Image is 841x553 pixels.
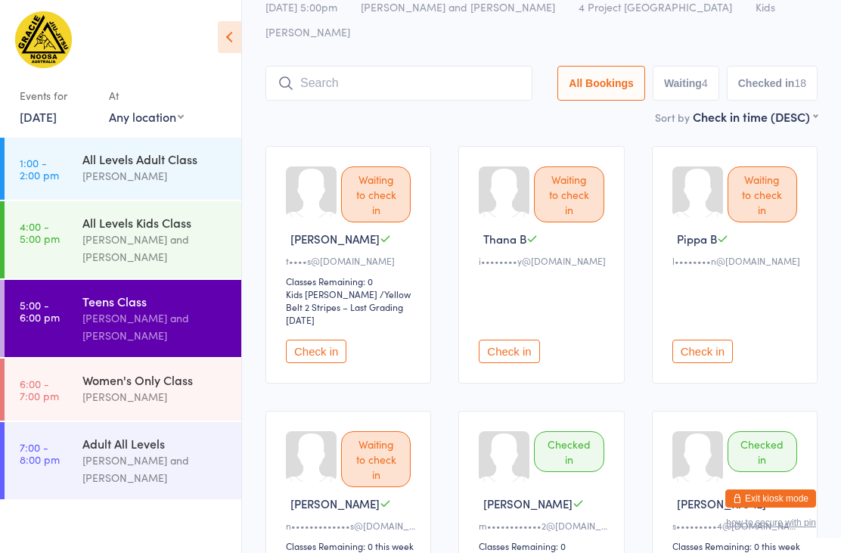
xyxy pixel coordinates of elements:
div: n•••••••••••••s@[DOMAIN_NAME] [286,519,415,532]
button: Checked in18 [727,66,818,101]
div: Waiting to check in [728,166,797,222]
div: Events for [20,83,94,108]
span: [PERSON_NAME] [483,496,573,511]
input: Search [265,66,532,101]
div: [PERSON_NAME] and [PERSON_NAME] [82,452,228,486]
div: Waiting to check in [341,431,411,487]
div: Kids [PERSON_NAME] [286,287,377,300]
div: l••••••••n@[DOMAIN_NAME] [672,254,802,267]
label: Sort by [655,110,690,125]
div: All Levels Adult Class [82,151,228,167]
div: Adult All Levels [82,435,228,452]
div: [PERSON_NAME] and [PERSON_NAME] [82,309,228,344]
div: Teens Class [82,293,228,309]
div: t••••s@[DOMAIN_NAME] [286,254,415,267]
div: Classes Remaining: 0 this week [672,539,802,552]
div: All Levels Kids Class [82,214,228,231]
button: All Bookings [557,66,645,101]
div: 4 [702,77,708,89]
button: Check in [672,340,733,363]
a: [DATE] [20,108,57,125]
button: how to secure with pin [726,517,816,528]
button: Check in [479,340,539,363]
div: Classes Remaining: 0 [286,275,415,287]
div: At [109,83,184,108]
a: 7:00 -8:00 pmAdult All Levels[PERSON_NAME] and [PERSON_NAME] [5,422,241,499]
button: Exit kiosk mode [725,489,816,508]
time: 1:00 - 2:00 pm [20,157,59,181]
time: 4:00 - 5:00 pm [20,220,60,244]
span: / Yellow Belt 2 Stripes – Last Grading [DATE] [286,287,411,326]
span: Thana B [483,231,526,247]
div: s•••••••••4@[DOMAIN_NAME] [672,519,802,532]
div: i••••••••y@[DOMAIN_NAME] [479,254,608,267]
time: 6:00 - 7:00 pm [20,377,59,402]
div: [PERSON_NAME] [82,167,228,185]
button: Waiting4 [653,66,719,101]
div: Women's Only Class [82,371,228,388]
span: [PERSON_NAME] [290,231,380,247]
img: Gracie Humaita Noosa [15,11,72,68]
span: [PERSON_NAME] [290,496,380,511]
a: 4:00 -5:00 pmAll Levels Kids Class[PERSON_NAME] and [PERSON_NAME] [5,201,241,278]
div: Waiting to check in [534,166,604,222]
div: [PERSON_NAME] [82,388,228,405]
div: [PERSON_NAME] and [PERSON_NAME] [82,231,228,266]
div: Waiting to check in [341,166,411,222]
a: 1:00 -2:00 pmAll Levels Adult Class[PERSON_NAME] [5,138,241,200]
div: 18 [794,77,806,89]
div: Checked in [534,431,604,472]
a: 6:00 -7:00 pmWomen's Only Class[PERSON_NAME] [5,359,241,421]
div: Any location [109,108,184,125]
a: 5:00 -6:00 pmTeens Class[PERSON_NAME] and [PERSON_NAME] [5,280,241,357]
div: m••••••••••••2@[DOMAIN_NAME] [479,519,608,532]
time: 7:00 - 8:00 pm [20,441,60,465]
button: Check in [286,340,346,363]
div: Classes Remaining: 0 this week [286,539,415,552]
span: [PERSON_NAME] [677,496,766,511]
span: Pippa B [677,231,717,247]
time: 5:00 - 6:00 pm [20,299,60,323]
div: Classes Remaining: 0 [479,539,608,552]
div: Check in time (DESC) [693,108,818,125]
div: Checked in [728,431,797,472]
